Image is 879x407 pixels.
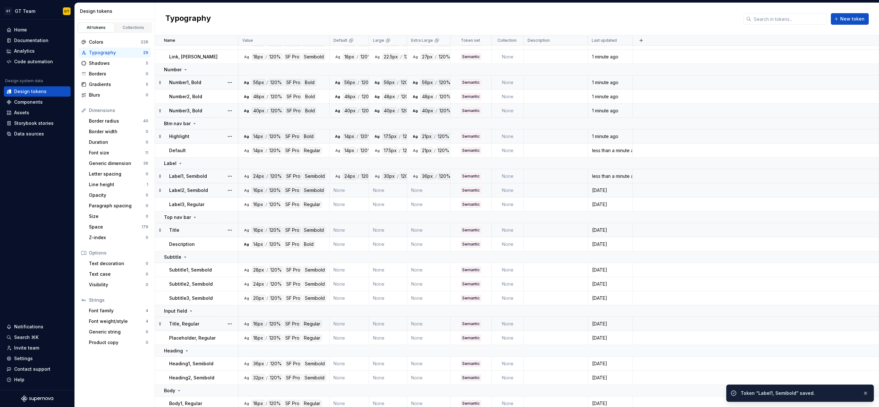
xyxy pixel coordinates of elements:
[413,54,418,59] div: Ag
[14,99,43,105] div: Components
[89,60,146,66] div: Shadows
[14,120,54,126] div: Storybook stories
[360,79,375,86] div: 120%
[284,147,301,154] div: SF Pro
[437,53,452,60] div: 120%
[244,321,249,326] div: Ag
[399,147,401,154] div: /
[244,361,249,366] div: Ag
[382,173,396,180] div: 30px
[244,335,249,341] div: Ag
[79,58,151,68] a: Shadows5
[80,8,152,14] div: Design tokens
[399,173,414,180] div: 120%
[420,147,433,154] div: 21px
[244,401,249,406] div: Ag
[86,116,151,126] a: Border radius40
[461,147,481,154] div: Semantic
[89,329,146,335] div: Generic string
[751,13,827,25] input: Search in tokens...
[303,79,316,86] div: Bold
[265,147,267,154] div: /
[400,53,402,60] div: /
[285,107,302,114] div: SF Pro
[397,79,399,86] div: /
[86,211,151,221] a: Size0
[461,93,481,100] div: Semantic
[588,108,632,114] div: 1 minute ago
[143,50,148,55] div: 29
[435,79,437,86] div: /
[413,94,418,99] div: Ag
[335,54,340,59] div: Ag
[435,53,436,60] div: /
[21,395,53,402] svg: Supernova Logo
[4,118,71,128] a: Storybook stories
[89,49,143,56] div: Typography
[244,80,249,85] div: Ag
[375,134,380,139] div: Ag
[4,56,71,67] a: Code automation
[492,75,524,90] td: None
[146,235,148,240] div: 0
[413,108,418,113] div: Ag
[146,71,148,76] div: 0
[840,16,865,22] span: New token
[375,80,380,85] div: Ag
[146,340,148,345] div: 0
[492,104,524,118] td: None
[413,80,418,85] div: Ag
[461,133,481,140] div: Semantic
[303,173,326,180] div: Semibold
[359,53,374,60] div: 120%
[343,79,357,86] div: 56px
[4,25,71,35] a: Home
[528,38,550,43] p: Description
[266,79,268,86] div: /
[86,169,151,179] a: Letter spacing0
[382,79,396,86] div: 56px
[343,93,357,100] div: 48px
[360,107,375,114] div: 120%
[397,107,399,114] div: /
[434,147,435,154] div: /
[146,203,148,208] div: 0
[14,27,27,33] div: Home
[831,13,869,25] button: New token
[86,148,151,158] a: Font size11
[382,93,397,100] div: 48px
[461,38,480,43] p: Token set
[269,107,284,114] div: 120%
[4,35,71,46] a: Documentation
[357,147,358,154] div: /
[402,53,417,60] div: 120%
[89,234,146,241] div: Z-index
[146,214,148,219] div: 0
[434,133,435,140] div: /
[146,193,148,198] div: 0
[86,337,151,348] a: Product copy0
[86,190,151,200] a: Opacity0
[413,148,418,153] div: Ag
[375,148,380,153] div: Ag
[89,150,145,156] div: Font size
[343,133,356,140] div: 14px
[269,173,283,180] div: 120%
[89,224,142,230] div: Space
[89,271,146,277] div: Text case
[164,38,175,43] p: Name
[14,366,50,372] div: Contact support
[411,38,433,43] p: Extra Large
[461,173,481,179] div: Semantic
[435,173,437,180] div: /
[252,133,265,140] div: 14px
[285,79,302,86] div: SF Pro
[492,50,524,64] td: None
[252,79,266,86] div: 56px
[436,133,451,140] div: 120%
[146,272,148,277] div: 0
[333,38,347,43] p: Default
[244,188,249,193] div: Ag
[86,280,151,290] a: Visibility0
